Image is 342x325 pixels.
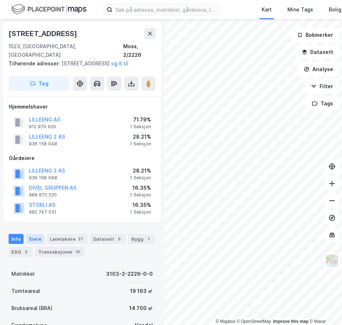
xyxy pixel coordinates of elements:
button: Analyse [298,62,339,76]
div: Bruksareal (BRA) [11,304,52,312]
div: ESG [9,247,32,257]
div: [STREET_ADDRESS] [9,59,150,68]
div: 1 [145,235,152,242]
div: 1 Seksjon [130,175,151,181]
div: 912 970 620 [29,124,56,130]
div: 936 158 048 [29,175,57,181]
iframe: Chat Widget [306,291,342,325]
div: Tomteareal [11,287,40,295]
div: Bygg [129,234,155,244]
div: 982 747 031 [29,209,56,215]
button: Tags [306,96,339,111]
div: 16.35% [130,184,151,192]
button: Datasett [296,45,339,59]
div: 28.21% [130,166,151,175]
div: 3103-2-2226-0-0 [106,270,153,278]
div: 1 Seksjon [130,192,151,198]
div: 1523, [GEOGRAPHIC_DATA], [GEOGRAPHIC_DATA] [9,42,123,59]
img: logo.f888ab2527a4732fd821a326f86c7f29.svg [11,3,86,16]
div: 28.21% [130,132,151,141]
div: Matrikkel [11,270,35,278]
img: Z [325,254,339,267]
div: 1 Seksjon [130,209,151,215]
a: OpenStreetMap [237,319,271,324]
button: Tag [9,76,70,91]
div: 1 Seksjon [130,124,151,130]
div: 10 [74,248,82,255]
div: 988 872 520 [29,192,57,198]
div: Transaksjoner [35,247,85,257]
span: Tilhørende adresser: [9,60,61,66]
div: 27 [77,235,85,242]
div: 936 158 048 [29,141,57,147]
div: 3 [22,248,30,255]
div: Bolig [329,5,341,14]
a: Improve this map [273,319,308,324]
div: [STREET_ADDRESS] [9,28,79,39]
div: Mine Tags [287,5,313,14]
div: Gårdeiere [9,154,155,162]
div: Info [9,234,24,244]
button: Bokmerker [291,28,339,42]
div: Kontrollprogram for chat [306,291,342,325]
div: 19 163 ㎡ [130,287,153,295]
div: 16.35% [130,201,151,209]
div: 5 [116,235,123,242]
div: Moss, 2/2226 [123,42,156,59]
div: Kart [262,5,272,14]
div: 1 Seksjon [130,141,151,147]
div: Hjemmelshaver [9,102,155,111]
button: Filter [305,79,339,94]
div: 71.79% [130,115,151,124]
div: Eiere [26,234,44,244]
div: 14 700 ㎡ [129,304,153,312]
div: Datasett [90,234,126,244]
input: Søk på adresse, matrikkel, gårdeiere, leietakere eller personer [112,4,219,15]
div: Leietakere [47,234,87,244]
a: Mapbox [216,319,235,324]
